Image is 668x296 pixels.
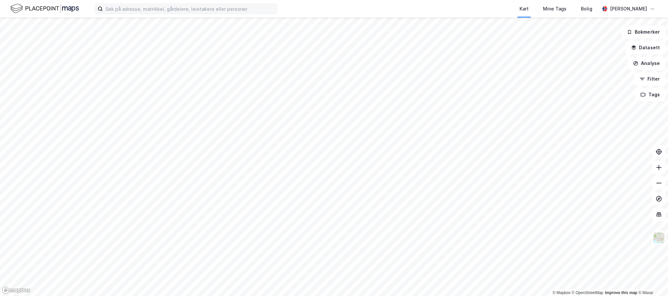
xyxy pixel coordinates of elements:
[572,290,603,295] a: OpenStreetMap
[635,265,668,296] iframe: Chat Widget
[520,5,529,13] div: Kart
[10,3,79,14] img: logo.f888ab2527a4732fd821a326f86c7f29.svg
[605,290,637,295] a: Improve this map
[581,5,592,13] div: Bolig
[634,72,665,86] button: Filter
[610,5,647,13] div: [PERSON_NAME]
[635,88,665,101] button: Tags
[621,25,665,39] button: Bokmerker
[2,287,31,294] a: Mapbox homepage
[543,5,567,13] div: Mine Tags
[103,4,277,14] input: Søk på adresse, matrikkel, gårdeiere, leietakere eller personer
[626,41,665,54] button: Datasett
[628,57,665,70] button: Analyse
[653,232,665,244] img: Z
[552,290,570,295] a: Mapbox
